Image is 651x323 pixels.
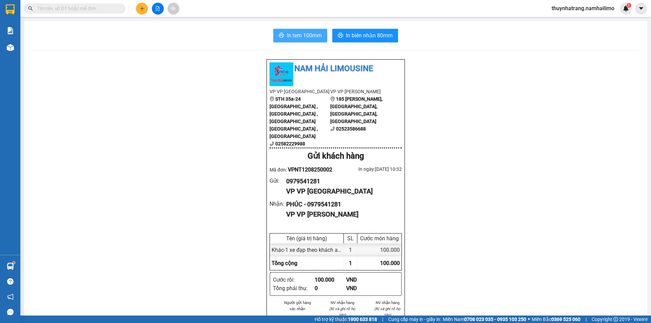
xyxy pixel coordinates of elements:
b: STH 35a-24 [GEOGRAPHIC_DATA] , [GEOGRAPHIC_DATA] , [GEOGRAPHIC_DATA] [GEOGRAPHIC_DATA] , [GEOGRAP... [270,96,318,139]
div: VP VP [PERSON_NAME] [286,209,396,220]
div: Cước món hàng [359,235,400,242]
div: In ngày: [DATE] 10:32 [336,165,402,173]
span: | [586,316,587,323]
li: Người gửi hàng xác nhận [283,300,312,312]
span: Nhận: [79,6,96,14]
span: copyright [613,317,618,322]
span: Cung cấp máy in - giấy in: [388,316,441,323]
span: printer [279,33,284,39]
span: 100.000 [380,260,400,266]
div: 0982279879 [6,30,75,40]
span: ⚪️ [528,318,530,321]
span: phone [270,141,274,146]
img: solution-icon [7,27,14,34]
span: environment [270,97,274,101]
div: Nhận : [270,200,286,208]
span: | [382,316,383,323]
li: VP VP [PERSON_NAME] [330,88,391,95]
div: VP [GEOGRAPHIC_DATA] [6,6,75,22]
span: Tổng cộng [272,260,297,266]
span: notification [7,294,14,300]
button: aim [167,3,179,15]
strong: 1900 633 818 [348,317,377,322]
div: VND [346,284,378,292]
span: file-add [155,6,160,11]
span: 1 [628,3,630,8]
li: VP VP [GEOGRAPHIC_DATA] [270,88,330,95]
div: ANH HIỂN [6,22,75,30]
span: Miền Bắc [532,316,580,323]
img: logo-vxr [6,4,15,15]
span: search [28,6,33,11]
span: phone [330,126,335,131]
div: 0979541281 [286,177,396,186]
img: icon-new-feature [623,5,629,12]
div: Tổng phải thu : [273,284,315,292]
i: (Kí và ghi rõ họ tên) [329,306,355,317]
div: 100.000 [315,276,346,284]
div: 0859646696 [79,30,157,40]
div: VP [GEOGRAPHIC_DATA] [79,6,157,22]
div: Gửi khách hàng [270,150,402,163]
button: file-add [152,3,164,15]
img: warehouse-icon [7,263,14,270]
div: Tên (giá trị hàng) [272,235,342,242]
span: printer [338,33,343,39]
div: VP VP [GEOGRAPHIC_DATA] [286,186,396,197]
button: printerIn tem 100mm [273,29,327,42]
div: 100.000 [357,243,401,257]
div: SL [346,235,355,242]
span: 1 [349,260,352,266]
span: Hỗ trợ kỹ thuật: [315,316,377,323]
span: environment [330,97,335,101]
b: 02523586688 [336,126,366,132]
div: 0 [315,284,346,292]
span: plus [140,6,144,11]
button: caret-down [635,3,647,15]
button: plus [136,3,148,15]
sup: 1 [627,3,631,8]
b: 185 [PERSON_NAME], [GEOGRAPHIC_DATA], [GEOGRAPHIC_DATA], [GEOGRAPHIC_DATA] [330,96,382,124]
span: In tem 100mm [287,31,322,40]
div: nhã [79,22,157,30]
li: NV nhận hàng [373,300,402,306]
span: caret-down [638,5,644,12]
strong: 0708 023 035 - 0935 103 250 [464,317,526,322]
li: NV nhận hàng [328,300,357,306]
span: VPNT1208250002 [288,166,332,173]
div: 1 [344,243,357,257]
b: 02582229988 [275,141,305,146]
span: message [7,309,14,315]
div: Cước rồi : [273,276,315,284]
div: VND [346,276,378,284]
span: question-circle [7,278,14,285]
img: warehouse-icon [7,44,14,51]
img: logo.jpg [270,62,293,86]
span: DĐ: [79,43,89,51]
span: aim [171,6,176,11]
input: Tìm tên, số ĐT hoặc mã đơn [37,5,117,12]
i: (Kí và ghi rõ họ tên) [374,306,400,317]
strong: 0369 525 060 [551,317,580,322]
button: printerIn biên nhận 80mm [332,29,398,42]
div: Gửi : [270,177,286,185]
div: PHÚC - 0979541281 [286,200,396,209]
sup: 1 [13,262,15,264]
li: Nam Hải Limousine [270,62,402,75]
span: thuynhatrang.namhailimo [546,4,620,13]
div: Mã đơn: [270,165,336,174]
span: Miền Nam [443,316,526,323]
span: Khác - 1 xe đạp theo khách a9 (0) [272,247,349,253]
span: In biên nhận 80mm [346,31,393,40]
span: Gửi: [6,6,16,14]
